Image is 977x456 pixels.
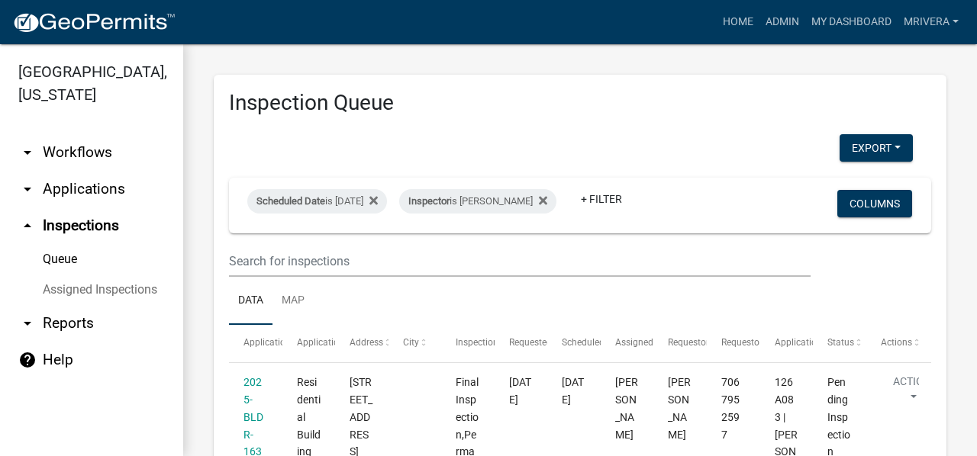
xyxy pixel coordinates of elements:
datatable-header-cell: Status [813,325,866,361]
a: Admin [759,8,805,37]
datatable-header-cell: Inspection Type [441,325,495,361]
datatable-header-cell: Application [229,325,282,361]
span: Requested Date [509,337,573,348]
button: Export [840,134,913,162]
a: mrivera [898,8,965,37]
span: Inspection Type [456,337,521,348]
datatable-header-cell: Scheduled Time [547,325,601,361]
h3: Inspection Queue [229,90,931,116]
div: is [PERSON_NAME] [399,189,556,214]
span: 10/02/2025 [509,376,531,406]
datatable-header-cell: Requested Date [495,325,548,361]
span: Requestor Phone [721,337,792,348]
datatable-header-cell: Application Type [282,325,336,361]
span: Address [350,337,383,348]
i: help [18,351,37,369]
datatable-header-cell: Requestor Phone [707,325,760,361]
a: + Filter [569,185,634,213]
i: arrow_drop_up [18,217,37,235]
datatable-header-cell: City [389,325,442,361]
a: Data [229,277,272,326]
i: arrow_drop_down [18,143,37,162]
button: Columns [837,190,912,217]
datatable-header-cell: Assigned Inspector [601,325,654,361]
span: Mindy Oglesby [668,376,691,440]
span: Actions [881,337,912,348]
span: Scheduled Time [562,337,627,348]
span: Cedrick Moreland [615,376,638,440]
span: Application Type [297,337,366,348]
span: Assigned Inspector [615,337,694,348]
datatable-header-cell: Application Description [759,325,813,361]
input: Search for inspections [229,246,811,277]
button: Action [881,374,943,412]
datatable-header-cell: Actions [866,325,919,361]
a: Map [272,277,314,326]
div: [DATE] [562,374,585,409]
span: Application Description [775,337,871,348]
span: Inspector [408,195,450,207]
datatable-header-cell: Requestor Name [653,325,707,361]
span: Status [827,337,854,348]
a: Home [717,8,759,37]
a: My Dashboard [805,8,898,37]
span: 7067952597 [721,376,740,440]
span: City [403,337,419,348]
i: arrow_drop_down [18,314,37,332]
span: Application [243,337,291,348]
span: Scheduled Date [256,195,325,207]
div: is [DATE] [247,189,387,214]
datatable-header-cell: Address [335,325,389,361]
i: arrow_drop_down [18,180,37,198]
span: Requestor Name [668,337,737,348]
